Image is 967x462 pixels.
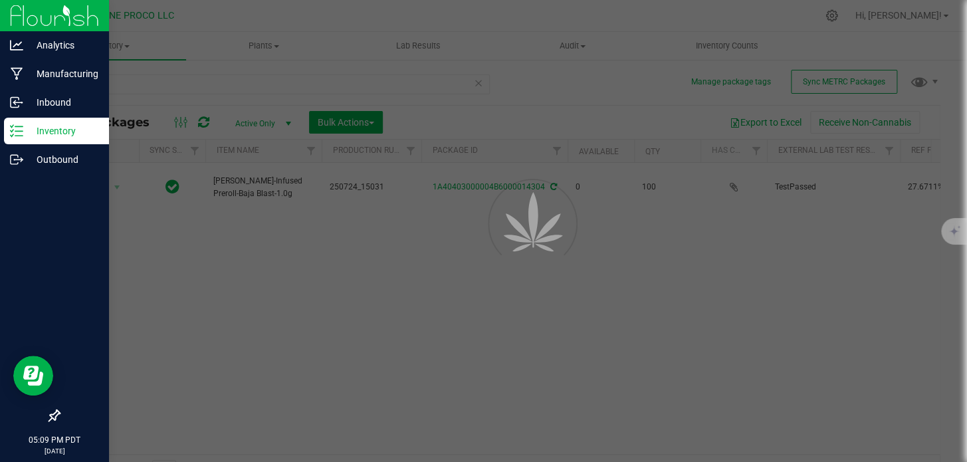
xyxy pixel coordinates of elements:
[10,153,23,166] inline-svg: Outbound
[23,37,103,53] p: Analytics
[10,96,23,109] inline-svg: Inbound
[6,446,103,456] p: [DATE]
[23,123,103,139] p: Inventory
[23,94,103,110] p: Inbound
[6,434,103,446] p: 05:09 PM PDT
[23,152,103,168] p: Outbound
[10,124,23,138] inline-svg: Inventory
[23,66,103,82] p: Manufacturing
[10,39,23,52] inline-svg: Analytics
[10,67,23,80] inline-svg: Manufacturing
[13,356,53,396] iframe: Resource center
